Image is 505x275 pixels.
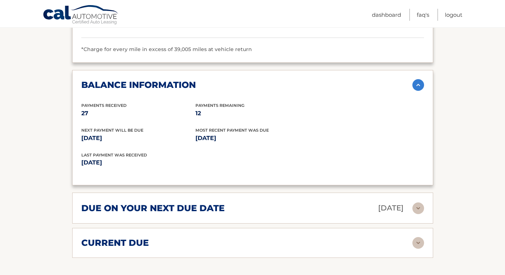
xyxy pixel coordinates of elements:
[81,108,195,119] p: 27
[81,46,252,53] span: *Charge for every mile in excess of 39,005 miles at vehicle return
[195,133,310,143] p: [DATE]
[81,133,195,143] p: [DATE]
[417,9,429,21] a: FAQ's
[412,237,424,249] img: accordion-rest.svg
[81,80,196,90] h2: balance information
[412,202,424,214] img: accordion-rest.svg
[43,5,119,26] a: Cal Automotive
[81,158,253,168] p: [DATE]
[81,203,225,214] h2: due on your next due date
[195,108,310,119] p: 12
[195,103,244,108] span: Payments Remaining
[81,152,147,158] span: Last Payment was received
[195,128,269,133] span: Most Recent Payment Was Due
[81,128,143,133] span: Next Payment will be due
[81,237,149,248] h2: current due
[445,9,462,21] a: Logout
[372,9,401,21] a: Dashboard
[412,79,424,91] img: accordion-active.svg
[81,103,127,108] span: Payments Received
[378,202,404,214] p: [DATE]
